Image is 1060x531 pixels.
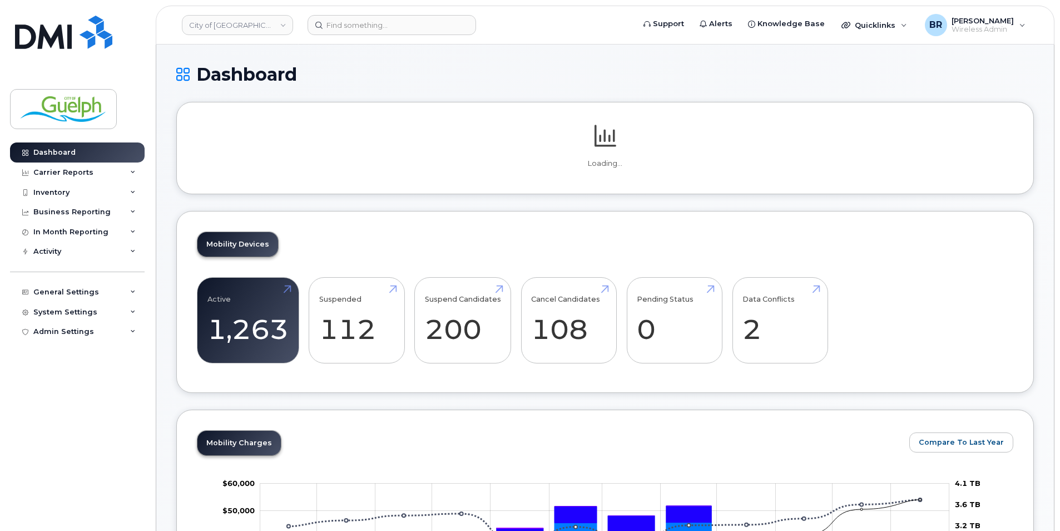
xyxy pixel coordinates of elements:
[197,159,1013,169] p: Loading...
[319,284,394,357] a: Suspended 112
[742,284,818,357] a: Data Conflicts 2
[909,432,1013,453] button: Compare To Last Year
[176,65,1034,84] h1: Dashboard
[955,479,980,488] tspan: 4.1 TB
[637,284,712,357] a: Pending Status 0
[425,284,501,357] a: Suspend Candidates 200
[197,232,278,257] a: Mobility Devices
[197,431,281,455] a: Mobility Charges
[919,437,1004,448] span: Compare To Last Year
[207,284,289,357] a: Active 1,263
[222,479,255,488] tspan: $60,000
[955,500,980,509] tspan: 3.6 TB
[955,522,980,530] tspan: 3.2 TB
[222,506,255,515] tspan: $50,000
[222,479,255,488] g: $0
[531,284,606,357] a: Cancel Candidates 108
[222,506,255,515] g: $0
